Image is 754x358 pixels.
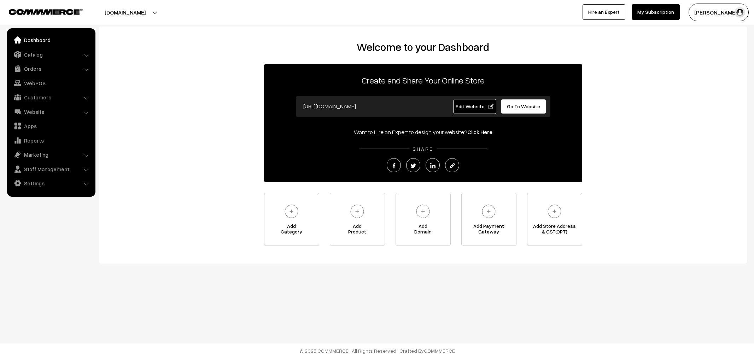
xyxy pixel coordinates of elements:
[689,4,749,21] button: [PERSON_NAME]
[501,99,546,114] a: Go To Website
[583,4,625,20] a: Hire an Expert
[264,223,319,237] span: Add Category
[424,348,455,354] a: COMMMERCE
[461,193,516,246] a: Add PaymentGateway
[467,128,492,135] a: Click Here
[264,74,582,87] p: Create and Share Your Online Store
[453,99,496,114] a: Edit Website
[264,193,319,246] a: AddCategory
[9,120,93,132] a: Apps
[409,146,437,152] span: SHARE
[396,223,450,237] span: Add Domain
[330,223,385,237] span: Add Product
[9,177,93,190] a: Settings
[462,223,516,237] span: Add Payment Gateway
[9,62,93,75] a: Orders
[347,202,367,221] img: plus.svg
[632,4,680,20] a: My Subscription
[545,202,564,221] img: plus.svg
[9,148,93,161] a: Marketing
[264,128,582,136] div: Want to Hire an Expert to design your website?
[106,41,740,53] h2: Welcome to your Dashboard
[9,48,93,61] a: Catalog
[9,134,93,147] a: Reports
[456,103,493,109] span: Edit Website
[282,202,301,221] img: plus.svg
[479,202,498,221] img: plus.svg
[527,223,582,237] span: Add Store Address & GST(OPT)
[9,9,83,15] img: COMMMERCE
[9,163,93,175] a: Staff Management
[9,7,71,16] a: COMMMERCE
[735,7,745,18] img: user
[330,193,385,246] a: AddProduct
[9,77,93,89] a: WebPOS
[80,4,170,21] button: [DOMAIN_NAME]
[507,103,540,109] span: Go To Website
[9,105,93,118] a: Website
[9,34,93,46] a: Dashboard
[527,193,582,246] a: Add Store Address& GST(OPT)
[9,91,93,104] a: Customers
[413,202,433,221] img: plus.svg
[396,193,451,246] a: AddDomain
